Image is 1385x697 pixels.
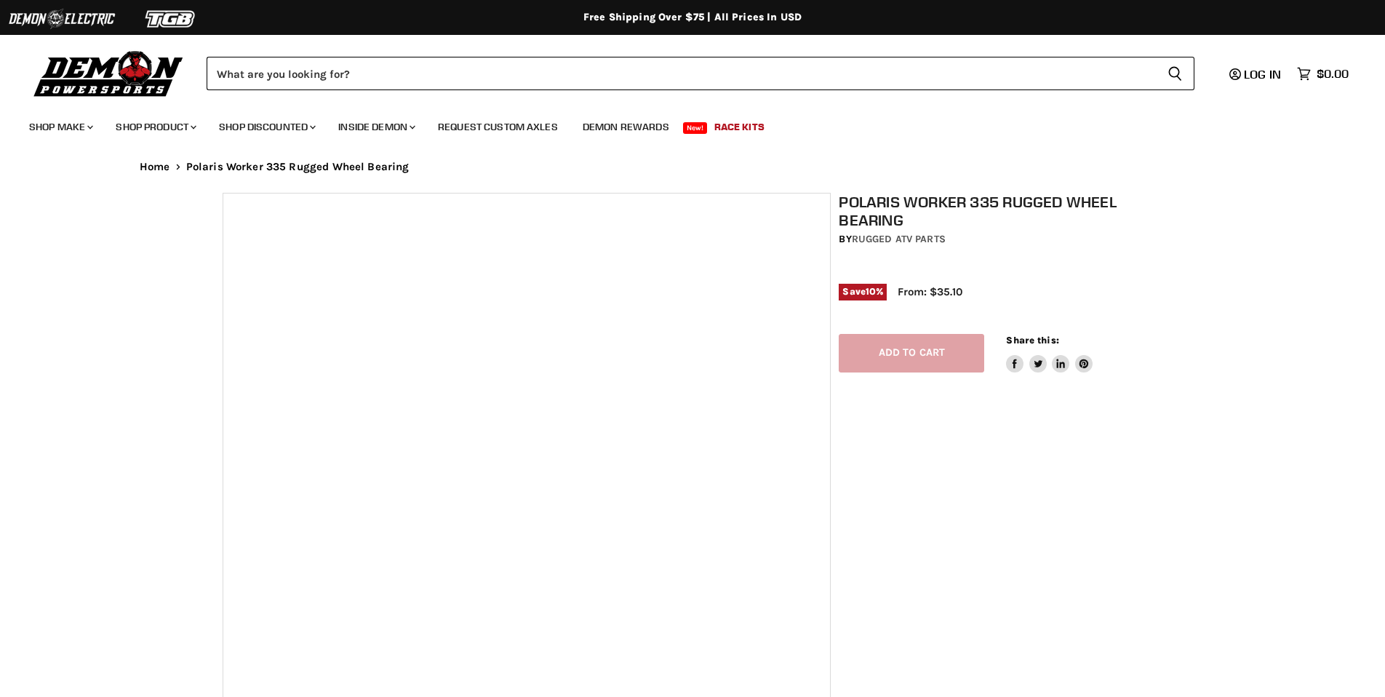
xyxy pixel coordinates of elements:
[1223,68,1290,81] a: Log in
[427,112,569,142] a: Request Custom Axles
[839,231,1170,247] div: by
[18,106,1345,142] ul: Main menu
[105,112,205,142] a: Shop Product
[898,285,962,298] span: From: $35.10
[866,286,876,297] span: 10
[1290,63,1356,84] a: $0.00
[683,122,708,134] span: New!
[572,112,680,142] a: Demon Rewards
[1317,67,1349,81] span: $0.00
[327,112,424,142] a: Inside Demon
[207,57,1156,90] input: Search
[7,5,116,33] img: Demon Electric Logo 2
[111,161,1274,173] nav: Breadcrumbs
[1156,57,1194,90] button: Search
[29,47,188,99] img: Demon Powersports
[1006,335,1058,346] span: Share this:
[18,112,102,142] a: Shop Make
[207,57,1194,90] form: Product
[186,161,410,173] span: Polaris Worker 335 Rugged Wheel Bearing
[839,284,887,300] span: Save %
[116,5,225,33] img: TGB Logo 2
[1244,67,1281,81] span: Log in
[839,193,1170,229] h1: Polaris Worker 335 Rugged Wheel Bearing
[208,112,324,142] a: Shop Discounted
[703,112,775,142] a: Race Kits
[111,11,1274,24] div: Free Shipping Over $75 | All Prices In USD
[852,233,946,245] a: Rugged ATV Parts
[1006,334,1093,373] aside: Share this:
[140,161,170,173] a: Home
